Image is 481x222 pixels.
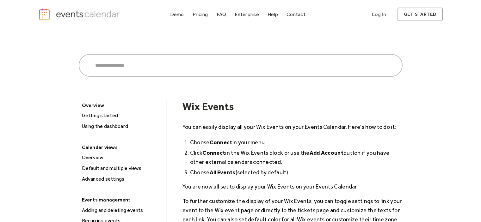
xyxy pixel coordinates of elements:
[265,10,281,19] a: Help
[79,195,163,205] div: Events management
[182,100,403,112] h1: Wix Events
[202,149,225,156] strong: Connect
[287,13,305,16] div: Contact
[79,142,163,152] div: Calendar views
[398,8,443,21] a: get started
[79,111,164,120] a: Getting started
[284,10,308,19] a: Contact
[80,153,164,162] div: Overview
[79,164,164,172] a: Default and multiple views
[210,139,232,146] strong: Connect
[232,10,261,19] a: Enterprise
[190,168,403,177] li: Choose (selected by default)
[79,206,164,214] a: Adding and deleting events
[79,100,163,110] div: Overview
[80,206,164,214] div: Adding and deleting events
[79,175,164,183] a: Advanced settings
[80,122,164,130] div: Using the dashboard
[190,148,403,166] li: Click in the Wix Events block or use the button if you have other external calendars connected.
[182,182,403,191] p: You are now all set to display your Wix Events on your Events Calendar.
[193,13,208,16] div: Pricing
[217,13,226,16] div: FAQ
[170,13,184,16] div: Demo
[214,10,229,19] a: FAQ
[79,122,164,130] a: Using the dashboard
[182,122,403,131] p: You can easily display all your Wix Events on your Events Calendar. Here's how to do it:
[80,111,164,120] div: Getting started
[310,149,343,156] strong: Add Account
[80,175,164,183] div: Advanced settings
[268,13,278,16] div: Help
[210,169,236,176] strong: All Events
[79,153,164,162] a: Overview
[366,8,392,21] a: Log In
[190,138,403,147] li: Choose in your menu.
[235,13,259,16] div: Enterprise
[80,164,164,172] div: Default and multiple views
[38,8,122,21] a: home
[190,10,211,19] a: Pricing
[168,10,187,19] a: Demo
